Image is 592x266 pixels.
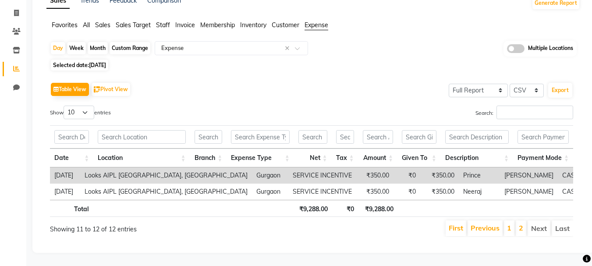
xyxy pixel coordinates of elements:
span: Sales [95,21,110,29]
a: Previous [471,223,500,232]
th: Expense Type: activate to sort column ascending [227,149,294,167]
th: Given To: activate to sort column ascending [397,149,441,167]
span: Clear all [285,44,292,53]
td: Gurgaon [252,167,288,184]
span: Inventory [240,21,266,29]
button: Table View [51,83,89,96]
th: ₹0 [332,200,358,217]
select: Showentries [64,106,94,119]
td: [PERSON_NAME] [500,184,558,200]
span: Sales Target [116,21,151,29]
div: Day [51,42,65,54]
span: Membership [200,21,235,29]
td: Gurgaon [252,184,288,200]
th: Location: activate to sort column ascending [93,149,190,167]
td: Prince [459,167,500,184]
th: Total [50,200,93,217]
input: Search Description [445,130,509,144]
input: Search Expense Type [231,130,290,144]
a: 2 [519,223,523,232]
th: ₹9,288.00 [358,200,398,217]
td: SERVICE INCENTIVE [288,184,356,200]
a: 1 [507,223,511,232]
span: Customer [272,21,299,29]
span: Invoice [175,21,195,29]
button: Export [548,83,572,98]
span: Staff [156,21,170,29]
td: Neeraj [459,184,500,200]
th: Payment Mode: activate to sort column ascending [513,149,573,167]
td: ₹350.00 [356,167,393,184]
td: ₹0 [393,184,420,200]
td: ₹350.00 [420,184,459,200]
th: Description: activate to sort column ascending [441,149,513,167]
input: Search Net [298,130,327,144]
a: First [449,223,463,232]
span: Favorites [52,21,78,29]
input: Search Tax [336,130,354,144]
th: ₹9,288.00 [294,200,332,217]
td: Looks AIPL [GEOGRAPHIC_DATA], [GEOGRAPHIC_DATA] [80,184,252,200]
div: Week [67,42,86,54]
span: [DATE] [89,62,106,68]
td: Looks AIPL [GEOGRAPHIC_DATA], [GEOGRAPHIC_DATA] [80,167,252,184]
input: Search Given To [402,130,436,144]
button: Pivot View [92,83,130,96]
div: Month [88,42,108,54]
input: Search Amount [363,130,393,144]
input: Search: [496,106,573,119]
input: Search Date [54,130,89,144]
div: Custom Range [110,42,150,54]
td: [DATE] [50,167,80,184]
div: Showing 11 to 12 of 12 entries [50,220,260,234]
th: Date: activate to sort column ascending [50,149,93,167]
td: ₹0 [393,167,420,184]
label: Show entries [50,106,111,119]
th: Branch: activate to sort column ascending [190,149,227,167]
label: Search: [475,106,573,119]
span: All [83,21,90,29]
input: Search Location [98,130,185,144]
th: Net: activate to sort column ascending [294,149,332,167]
td: ₹350.00 [420,167,459,184]
td: [DATE] [50,184,80,200]
span: Expense [305,21,328,29]
input: Search Payment Mode [518,130,569,144]
td: ₹350.00 [356,184,393,200]
td: [PERSON_NAME] [500,167,558,184]
th: Tax: activate to sort column ascending [332,149,358,167]
img: pivot.png [94,86,100,93]
th: Amount: activate to sort column ascending [358,149,398,167]
span: Selected date: [51,60,108,71]
span: Multiple Locations [528,44,573,53]
input: Search Branch [195,130,223,144]
td: SERVICE INCENTIVE [288,167,356,184]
